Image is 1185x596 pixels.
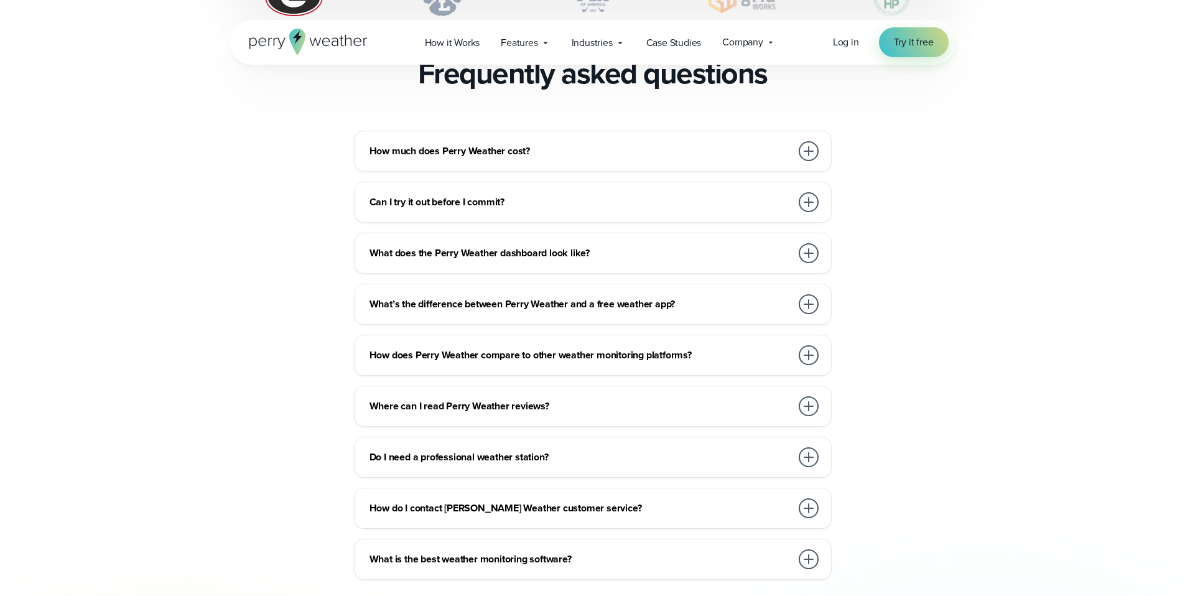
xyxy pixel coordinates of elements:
[894,35,934,50] span: Try it free
[722,35,763,50] span: Company
[369,399,791,414] h3: Where can I read Perry Weather reviews?
[414,30,491,55] a: How it Works
[369,450,791,465] h3: Do I need a professional weather station?
[369,144,791,159] h3: How much does Perry Weather cost?
[833,35,859,49] span: Log in
[369,246,791,261] h3: What does the Perry Weather dashboard look like?
[646,35,702,50] span: Case Studies
[369,195,791,210] h3: Can I try it out before I commit?
[418,56,768,91] h2: Frequently asked questions
[572,35,613,50] span: Industries
[369,501,791,516] h3: How do I contact [PERSON_NAME] Weather customer service?
[425,35,480,50] span: How it Works
[833,35,859,50] a: Log in
[369,348,791,363] h3: How does Perry Weather compare to other weather monitoring platforms?
[501,35,537,50] span: Features
[636,30,712,55] a: Case Studies
[879,27,949,57] a: Try it free
[369,552,791,567] h3: What is the best weather monitoring software?
[369,297,791,312] h3: What’s the difference between Perry Weather and a free weather app?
